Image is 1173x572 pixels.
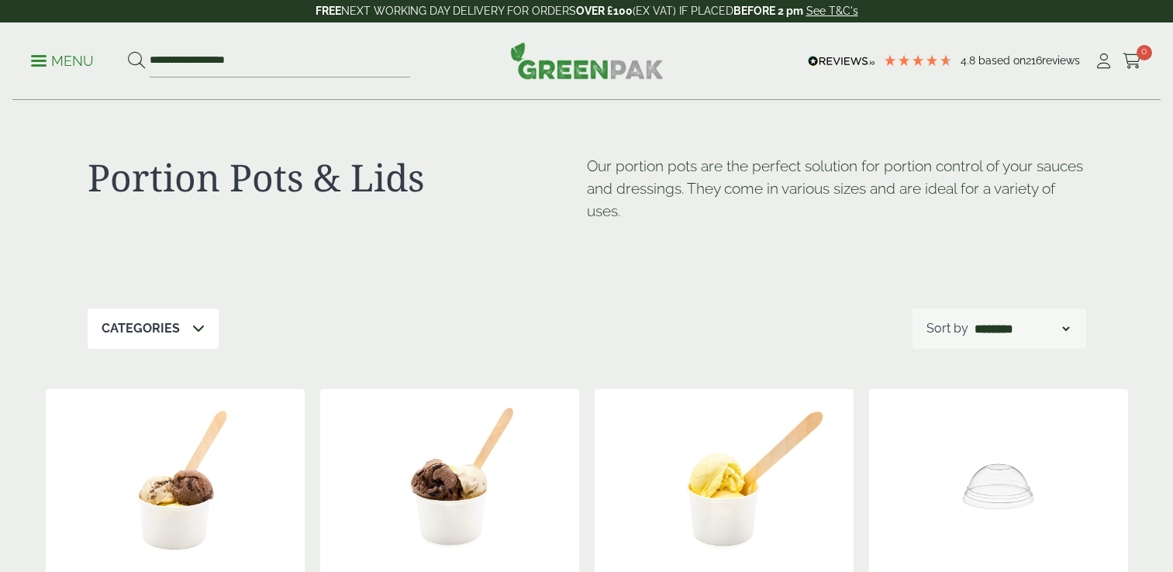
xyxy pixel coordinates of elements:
strong: FREE [316,5,341,17]
i: My Account [1094,53,1113,69]
select: Shop order [971,319,1072,338]
a: Menu [31,52,94,67]
span: Based on [978,54,1026,67]
span: 4.8 [961,54,978,67]
a: 0 [1123,50,1142,73]
span: 216 [1026,54,1042,67]
img: REVIEWS.io [808,56,875,67]
span: Our portion pots are the perfect solution for portion control of your sauces and dressings. They ... [587,157,1083,219]
span: 0 [1137,45,1152,60]
p: Sort by [926,319,968,338]
p: Menu [31,52,94,71]
strong: OVER £100 [576,5,633,17]
img: GreenPak Supplies [510,42,664,79]
span: reviews [1042,54,1080,67]
h1: Portion Pots & Lids [88,155,587,200]
div: 4.79 Stars [883,53,953,67]
a: See T&C's [806,5,858,17]
p: Categories [102,319,180,338]
i: Cart [1123,53,1142,69]
strong: BEFORE 2 pm [733,5,803,17]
